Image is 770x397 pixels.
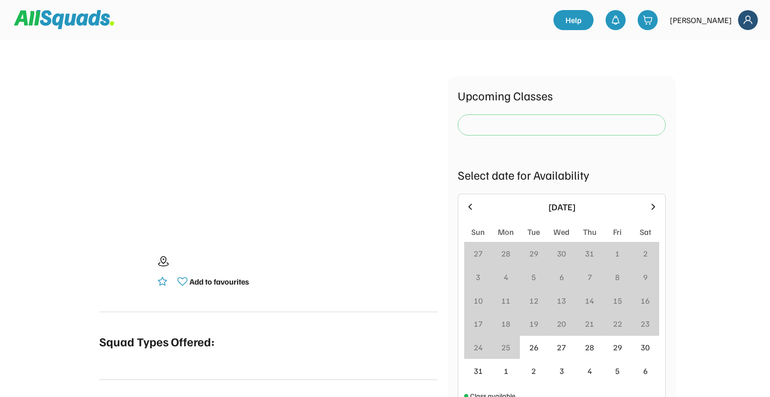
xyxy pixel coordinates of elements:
[531,365,536,377] div: 2
[557,318,566,330] div: 20
[585,247,594,259] div: 31
[583,226,597,238] div: Thu
[559,271,564,283] div: 6
[504,365,508,377] div: 1
[529,295,538,307] div: 12
[474,341,483,353] div: 24
[641,341,650,353] div: 30
[613,341,622,353] div: 29
[585,295,594,307] div: 14
[474,247,483,259] div: 27
[99,332,215,350] div: Squad Types Offered:
[529,247,538,259] div: 29
[643,247,648,259] div: 2
[99,246,149,297] img: yH5BAEAAAAALAAAAAABAAEAAAIBRAA7
[557,247,566,259] div: 30
[474,365,483,377] div: 31
[738,10,758,30] img: Frame%2018.svg
[501,318,510,330] div: 18
[613,226,622,238] div: Fri
[481,200,642,214] div: [DATE]
[474,318,483,330] div: 17
[529,341,538,353] div: 26
[615,271,620,283] div: 8
[641,295,650,307] div: 16
[529,318,538,330] div: 19
[615,365,620,377] div: 5
[14,10,114,29] img: Squad%20Logo.svg
[643,365,648,377] div: 6
[458,86,666,104] div: Upcoming Classes
[458,166,666,184] div: Select date for Availability
[131,76,407,226] img: yH5BAEAAAAALAAAAAABAAEAAAIBRAA7
[588,365,592,377] div: 4
[559,365,564,377] div: 3
[670,14,732,26] div: [PERSON_NAME]
[501,247,510,259] div: 28
[553,10,594,30] a: Help
[585,341,594,353] div: 28
[615,247,620,259] div: 1
[553,226,569,238] div: Wed
[189,276,249,288] div: Add to favourites
[501,295,510,307] div: 11
[474,295,483,307] div: 10
[501,341,510,353] div: 25
[643,15,653,25] img: shopping-cart-01%20%281%29.svg
[641,318,650,330] div: 23
[527,226,540,238] div: Tue
[476,271,480,283] div: 3
[557,341,566,353] div: 27
[498,226,514,238] div: Mon
[611,15,621,25] img: bell-03%20%281%29.svg
[613,318,622,330] div: 22
[585,318,594,330] div: 21
[504,271,508,283] div: 4
[643,271,648,283] div: 9
[557,295,566,307] div: 13
[531,271,536,283] div: 5
[588,271,592,283] div: 7
[640,226,651,238] div: Sat
[613,295,622,307] div: 15
[471,226,485,238] div: Sun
